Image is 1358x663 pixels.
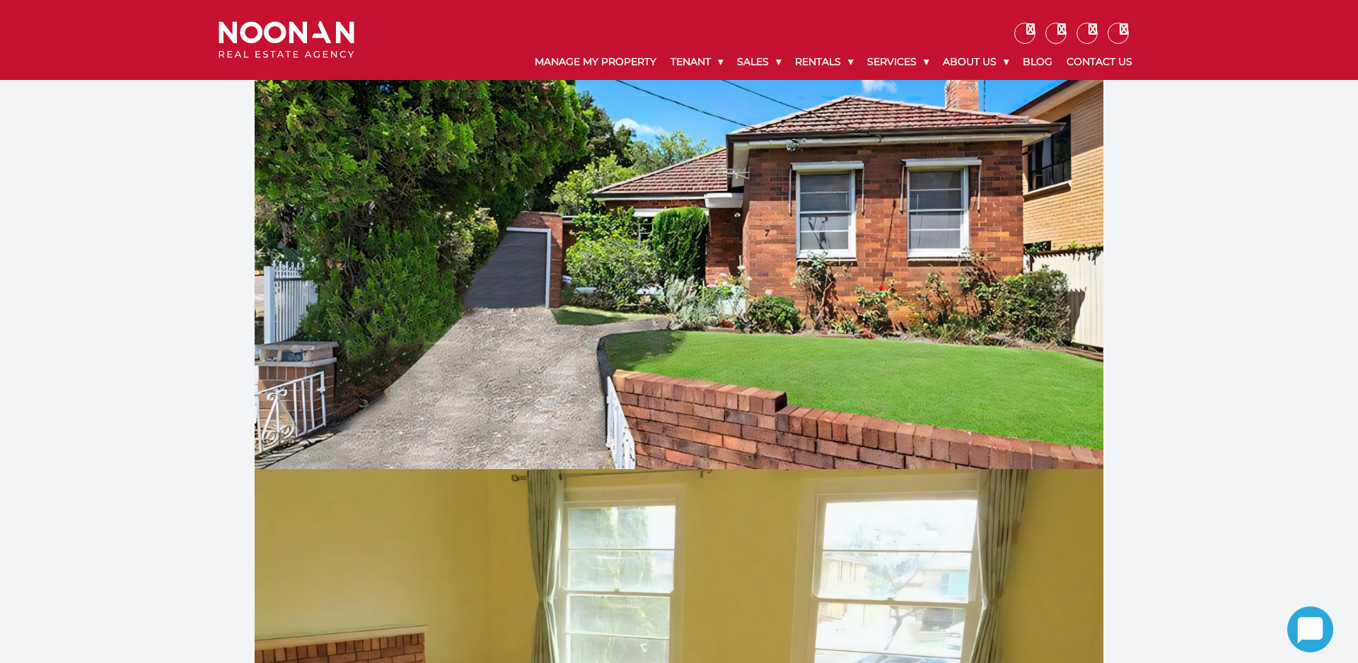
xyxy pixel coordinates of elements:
[860,44,936,80] a: Services
[663,44,730,80] a: Tenant
[730,44,788,80] a: Sales
[219,21,354,59] img: Noonan Real Estate Agency
[528,44,663,80] a: Manage My Property
[1016,44,1060,80] a: Blog
[788,44,860,80] a: Rentals
[1060,44,1139,80] a: Contact Us
[936,44,1016,80] a: About Us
